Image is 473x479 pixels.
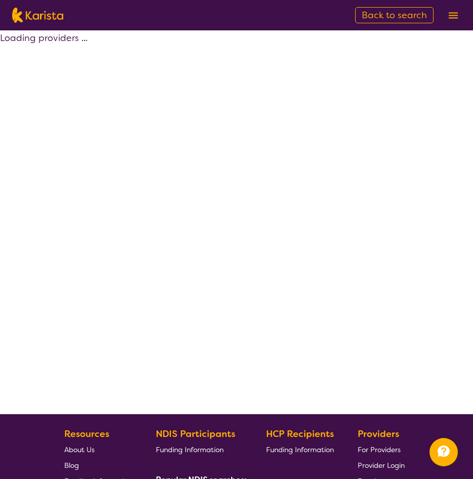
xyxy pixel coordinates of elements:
span: About Us [64,445,95,454]
button: Channel Menu [429,438,458,466]
a: Back to search [355,7,434,23]
a: Funding Information [266,442,334,457]
a: Funding Information [156,442,243,457]
b: NDIS Participants [156,428,235,440]
a: Provider Login [358,457,405,473]
img: menu [449,12,458,19]
b: Providers [358,428,399,440]
span: Provider Login [358,461,405,470]
span: Blog [64,461,79,470]
a: About Us [64,442,132,457]
b: HCP Recipients [266,428,334,440]
span: Funding Information [266,445,334,454]
a: For Providers [358,442,405,457]
span: For Providers [358,445,401,454]
img: Karista logo [12,8,63,23]
b: Resources [64,428,109,440]
a: Blog [64,457,132,473]
span: Back to search [362,9,427,21]
span: Funding Information [156,445,224,454]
